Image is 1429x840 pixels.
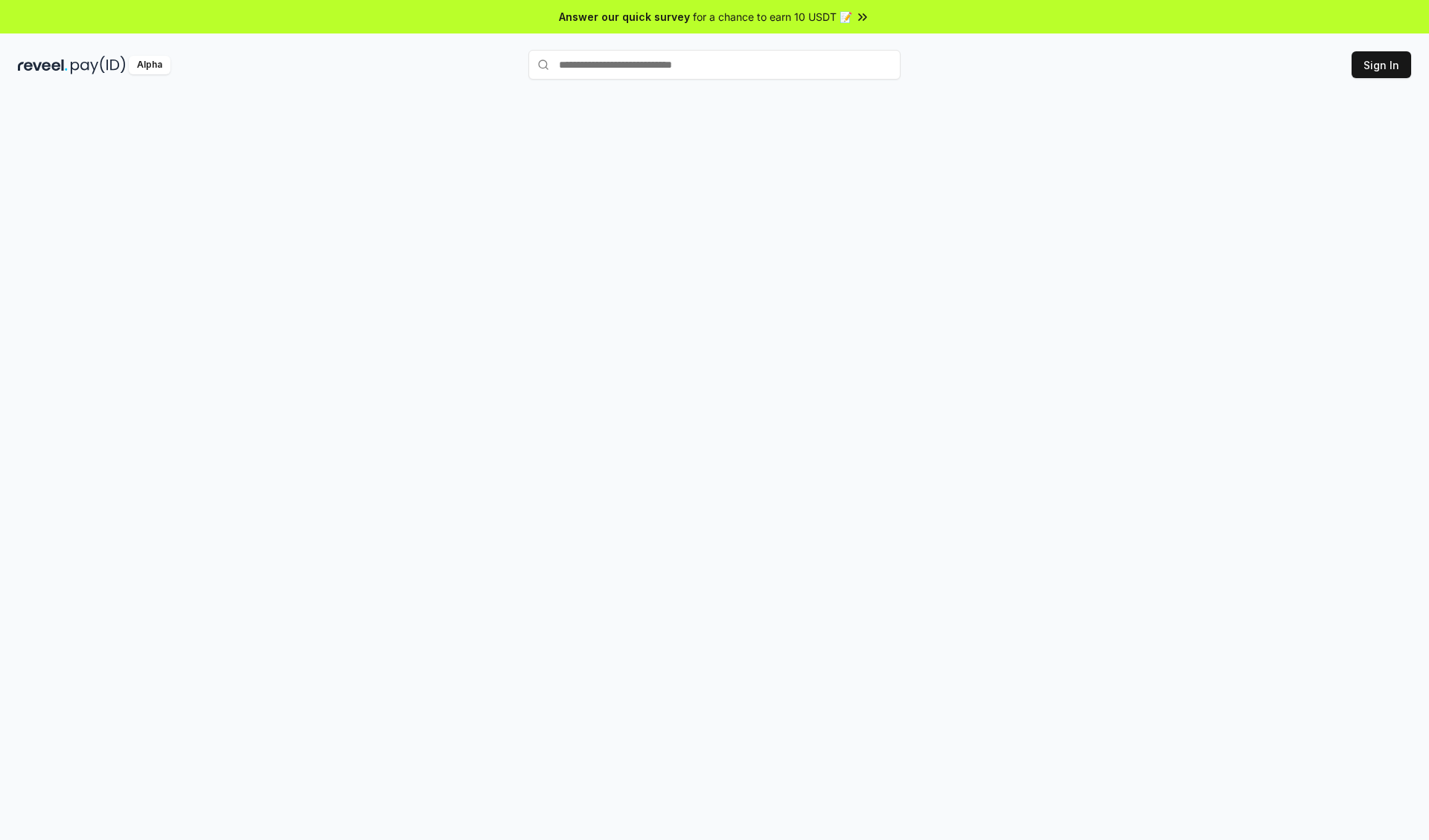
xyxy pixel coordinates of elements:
img: pay_id [71,56,126,74]
img: reveel_dark [18,56,68,74]
button: Sign In [1352,51,1411,78]
span: Answer our quick survey [559,9,690,25]
div: Alpha [129,56,170,74]
span: for a chance to earn 10 USDT 📝 [693,9,852,25]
